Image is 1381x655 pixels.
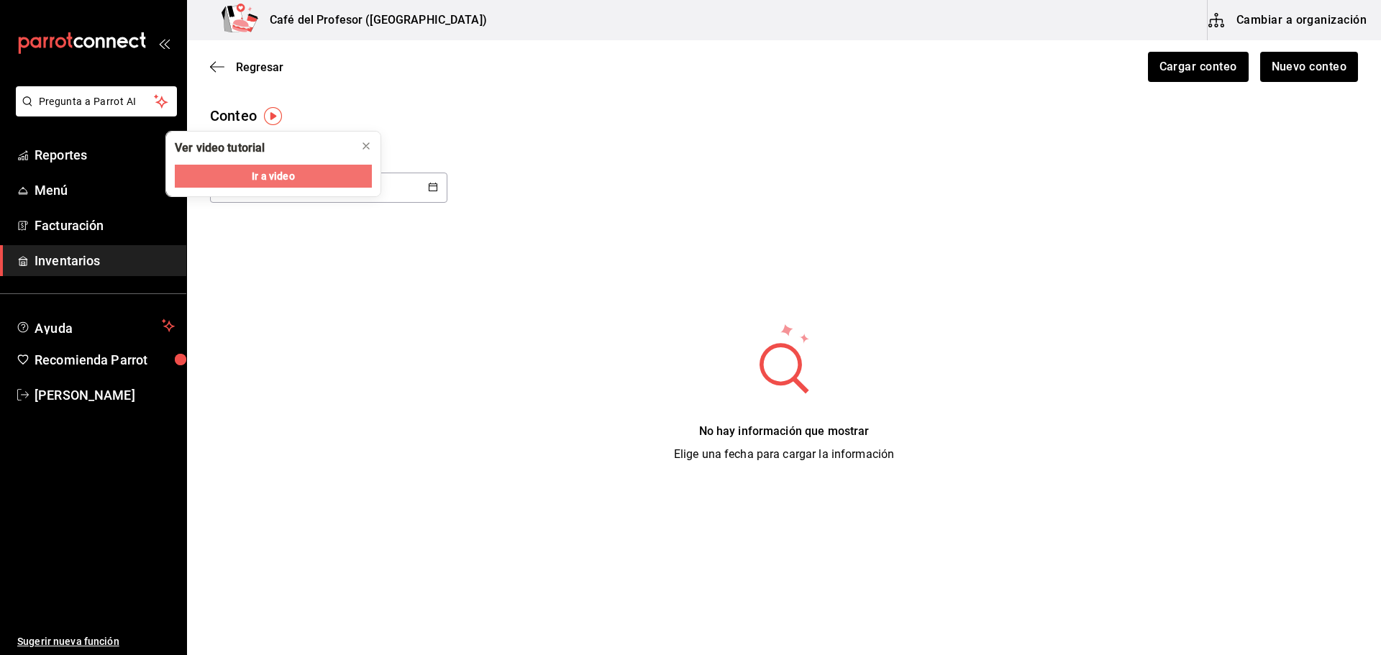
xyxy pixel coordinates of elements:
button: Nuevo conteo [1260,52,1359,82]
button: Ir a video [175,165,372,188]
span: Facturación [35,216,175,235]
span: Regresar [236,60,283,74]
span: Pregunta a Parrot AI [39,94,155,109]
div: No hay información que mostrar [674,423,895,440]
span: Inventarios [35,251,175,270]
img: Tooltip marker [264,107,282,125]
div: Ver video tutorial [175,140,265,156]
button: Cargar conteo [1148,52,1249,82]
span: Menú [35,180,175,200]
div: Conteo [210,105,257,127]
span: Recomienda Parrot [35,350,175,370]
h3: Café del Profesor ([GEOGRAPHIC_DATA]) [258,12,487,29]
span: Sugerir nueva función [17,634,175,649]
span: Ir a video [252,169,294,184]
span: Ayuda [35,317,156,334]
button: close [355,134,378,157]
button: Regresar [210,60,283,74]
span: Elige una fecha para cargar la información [674,447,895,461]
button: Pregunta a Parrot AI [16,86,177,116]
span: [PERSON_NAME] [35,385,175,405]
button: open_drawer_menu [158,37,170,49]
a: Pregunta a Parrot AI [10,104,177,119]
span: Reportes [35,145,175,165]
